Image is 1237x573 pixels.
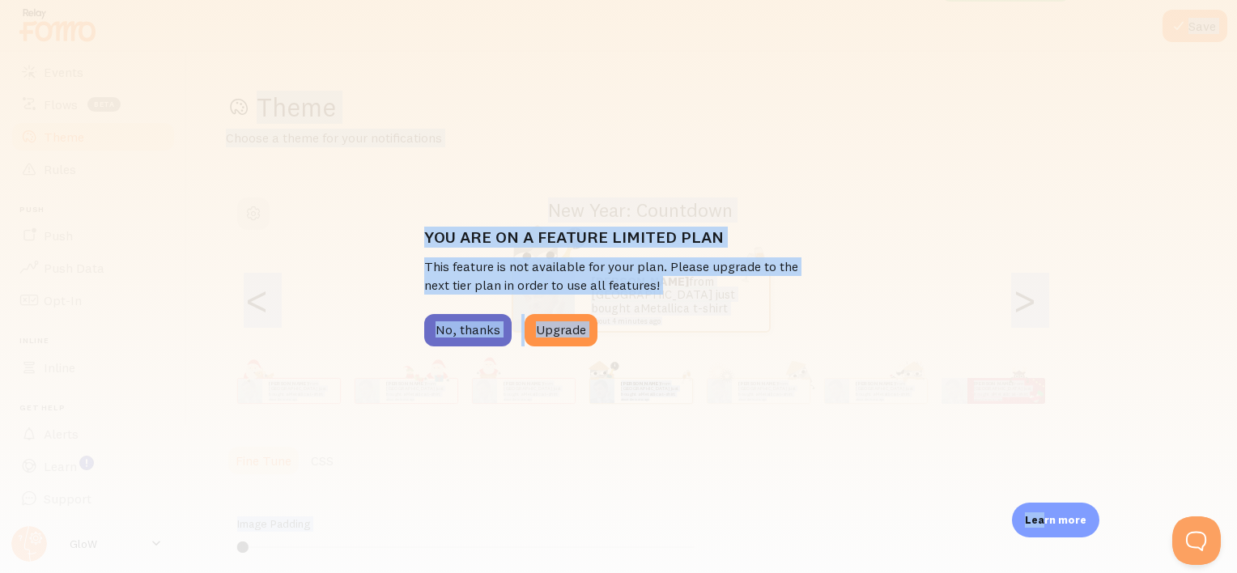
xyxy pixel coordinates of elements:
[525,314,597,346] button: Upgrade
[1172,516,1221,565] iframe: Help Scout Beacon - Open
[1012,503,1099,537] div: Learn more
[424,257,813,295] p: This feature is not available for your plan. Please upgrade to the next tier plan in order to use...
[424,314,512,346] button: No, thanks
[424,227,813,248] h3: You are on a feature limited plan
[1025,512,1086,528] p: Learn more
